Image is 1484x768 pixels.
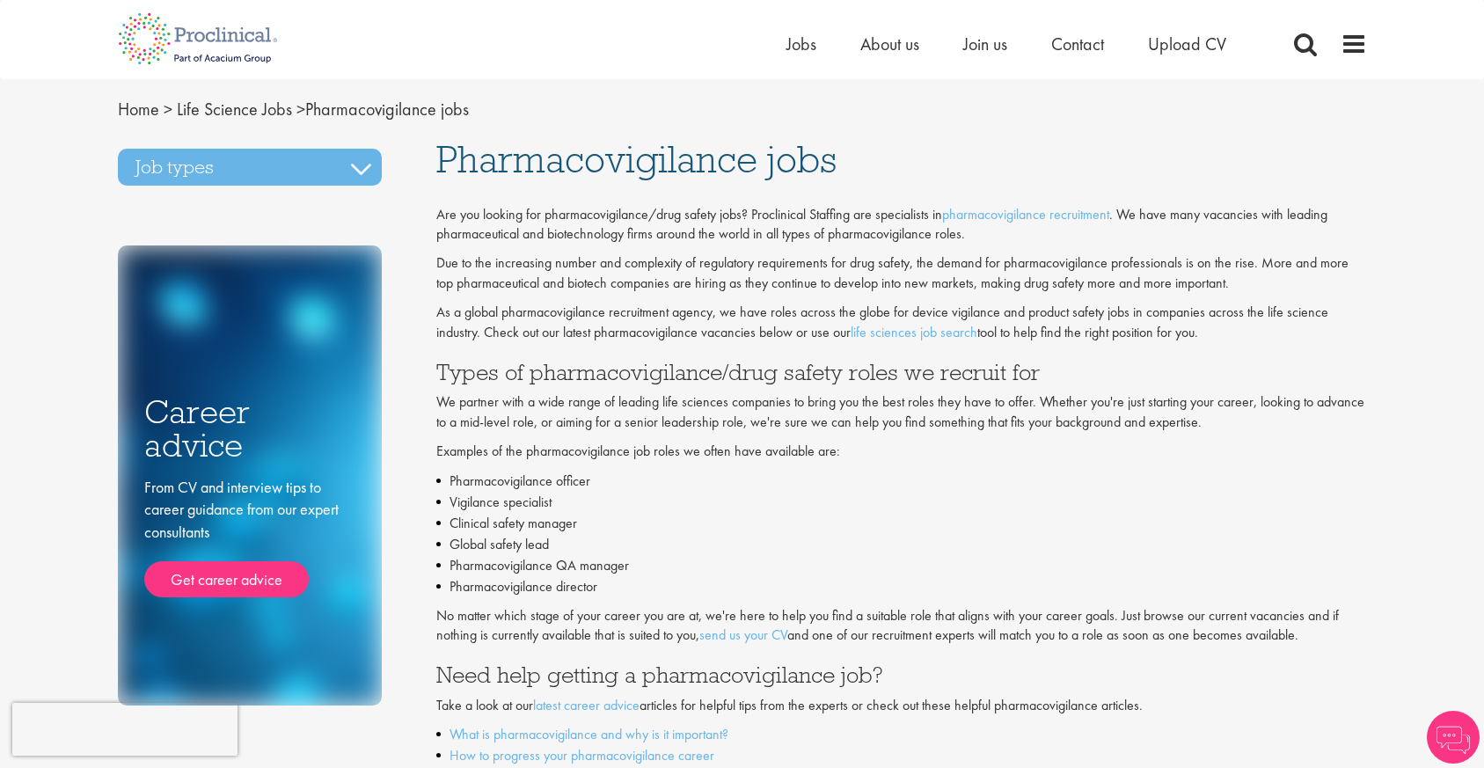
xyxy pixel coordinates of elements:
li: Pharmacovigilance director [436,576,1367,597]
h3: Types of pharmacovigilance/drug safety roles we recruit for [436,361,1367,384]
a: breadcrumb link to Life Science Jobs [177,98,292,121]
p: Are you looking for pharmacovigilance/drug safety jobs? Proclinical Staffing are specialists in .... [436,205,1367,245]
a: Get career advice [144,561,309,598]
a: life sciences job search [851,323,977,341]
a: Join us [963,33,1007,55]
a: send us your CV [699,625,787,644]
p: Take a look at our articles for helpful tips from the experts or check out these helpful pharmaco... [436,696,1367,716]
h3: Career advice [144,395,355,463]
a: Upload CV [1148,33,1226,55]
p: We partner with a wide range of leading life sciences companies to bring you the best roles they ... [436,392,1367,433]
a: How to progress your pharmacovigilance career [450,746,714,764]
li: Global safety lead [436,534,1367,555]
p: Due to the increasing number and complexity of regulatory requirements for drug safety, the deman... [436,253,1367,294]
iframe: reCAPTCHA [12,703,238,756]
h3: Job types [118,149,382,186]
span: > [296,98,305,121]
a: Jobs [786,33,816,55]
li: Pharmacovigilance QA manager [436,555,1367,576]
p: As a global pharmacovigilance recruitment agency, we have roles across the globe for device vigil... [436,303,1367,343]
li: Clinical safety manager [436,513,1367,534]
a: What is pharmacovigilance and why is it important? [450,725,728,743]
span: > [164,98,172,121]
a: breadcrumb link to Home [118,98,159,121]
p: Examples of the pharmacovigilance job roles we often have available are: [436,442,1367,462]
span: Pharmacovigilance jobs [436,135,837,183]
p: No matter which stage of your career you are at, we're here to help you find a suitable role that... [436,606,1367,647]
a: About us [860,33,919,55]
div: From CV and interview tips to career guidance from our expert consultants [144,476,355,598]
h3: Need help getting a pharmacovigilance job? [436,663,1367,686]
a: latest career advice [533,696,640,714]
li: Pharmacovigilance officer [436,471,1367,492]
a: Contact [1051,33,1104,55]
li: Vigilance specialist [436,492,1367,513]
span: Pharmacovigilance jobs [118,98,469,121]
img: Chatbot [1427,711,1480,764]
